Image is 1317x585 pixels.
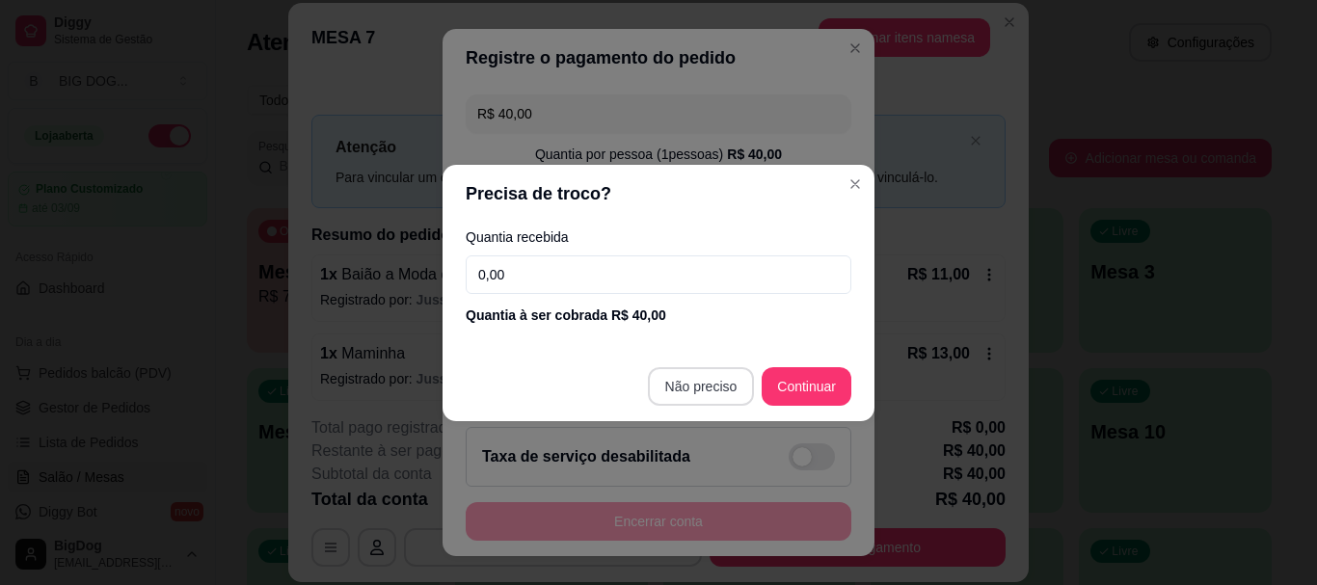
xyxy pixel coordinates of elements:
button: Não preciso [648,367,755,406]
header: Precisa de troco? [443,165,874,223]
button: Close [840,169,871,199]
label: Quantia recebida [466,230,851,244]
div: Quantia à ser cobrada R$ 40,00 [466,306,851,325]
button: Continuar [762,367,851,406]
